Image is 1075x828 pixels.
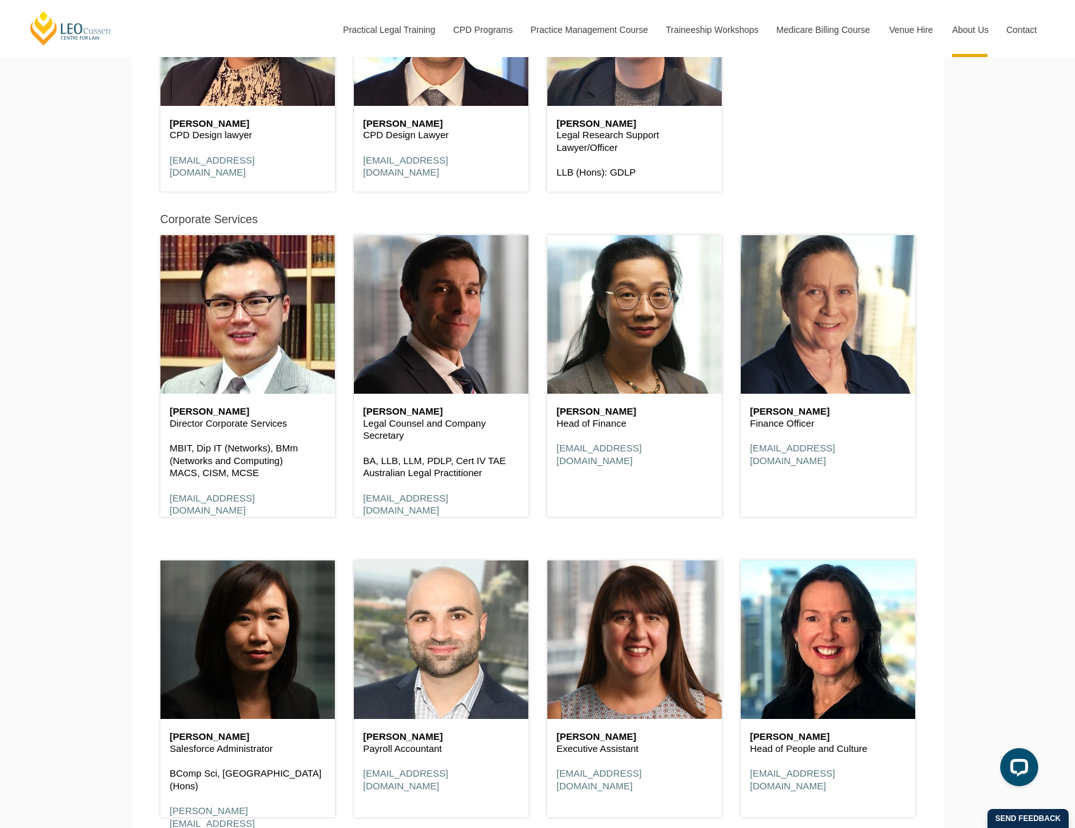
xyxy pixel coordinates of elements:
[557,768,642,791] a: [EMAIL_ADDRESS][DOMAIN_NAME]
[750,406,906,417] h6: [PERSON_NAME]
[363,119,519,129] h6: [PERSON_NAME]
[363,493,448,516] a: [EMAIL_ADDRESS][DOMAIN_NAME]
[557,742,712,755] p: Executive Assistant
[363,155,448,178] a: [EMAIL_ADDRESS][DOMAIN_NAME]
[942,3,997,57] a: About Us
[170,155,255,178] a: [EMAIL_ADDRESS][DOMAIN_NAME]
[443,3,521,57] a: CPD Programs
[170,732,325,742] h6: [PERSON_NAME]
[363,732,519,742] h6: [PERSON_NAME]
[170,742,325,755] p: Salesforce Administrator
[750,732,906,742] h6: [PERSON_NAME]
[750,443,835,466] a: [EMAIL_ADDRESS][DOMAIN_NAME]
[170,417,325,430] p: Director Corporate Services
[767,3,880,57] a: Medicare Billing Course
[656,3,767,57] a: Traineeship Workshops
[750,768,835,791] a: [EMAIL_ADDRESS][DOMAIN_NAME]
[170,119,325,129] h6: [PERSON_NAME]
[557,406,712,417] h6: [PERSON_NAME]
[363,742,519,755] p: Payroll Accountant
[557,732,712,742] h6: [PERSON_NAME]
[750,742,906,755] p: Head of People and Culture
[160,214,258,226] h5: Corporate Services
[990,743,1043,796] iframe: LiveChat chat widget
[997,3,1046,57] a: Contact
[170,493,255,516] a: [EMAIL_ADDRESS][DOMAIN_NAME]
[557,166,712,179] p: LLB (Hons): GDLP
[750,417,906,430] p: Finance Officer
[29,10,113,46] a: [PERSON_NAME] Centre for Law
[557,443,642,466] a: [EMAIL_ADDRESS][DOMAIN_NAME]
[363,129,519,141] p: CPD Design Lawyer
[880,3,942,57] a: Venue Hire
[170,406,325,417] h6: [PERSON_NAME]
[363,417,519,442] p: Legal Counsel and Company Secretary
[170,129,325,141] p: CPD Design lawyer
[170,442,325,479] p: MBIT, Dip IT (Networks), BMm (Networks and Computing) MACS, CISM, MCSE
[363,768,448,791] a: [EMAIL_ADDRESS][DOMAIN_NAME]
[363,455,519,479] p: BA, LLB, LLM, PDLP, Cert IV TAE Australian Legal Practitioner
[334,3,444,57] a: Practical Legal Training
[170,767,325,792] p: BComp Sci, [GEOGRAPHIC_DATA] (Hons)
[363,406,519,417] h6: [PERSON_NAME]
[557,119,712,129] h6: [PERSON_NAME]
[557,129,712,153] p: Legal Research Support Lawyer/Officer
[521,3,656,57] a: Practice Management Course
[557,417,712,430] p: Head of Finance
